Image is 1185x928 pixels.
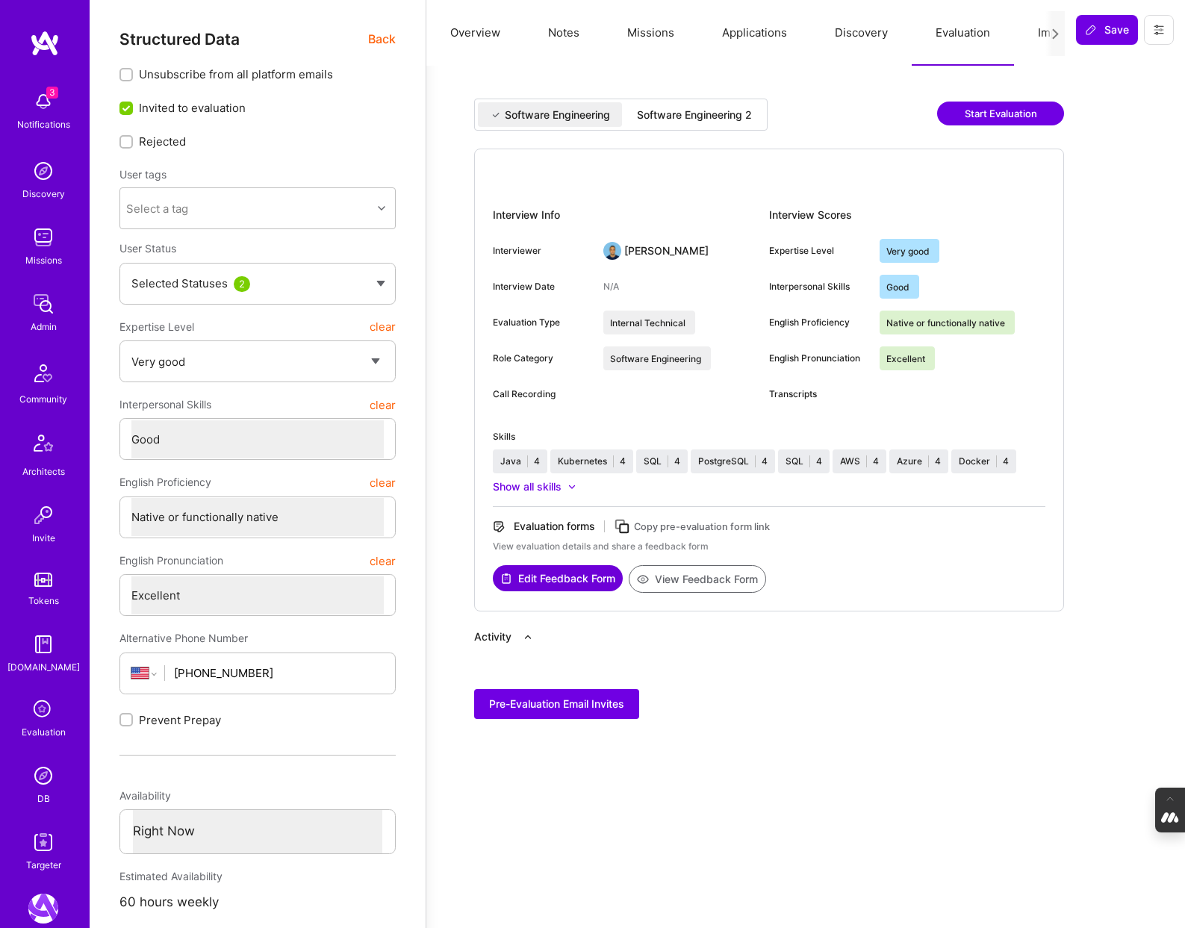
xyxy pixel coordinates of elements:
div: SQL [786,455,803,468]
div: Copy pre-evaluation form link [634,519,770,535]
div: Invite [32,530,55,546]
div: Call Recording [493,387,591,401]
span: Selected Statuses [131,276,228,290]
span: Rejected [139,134,186,149]
input: +1 (000) 000-0000 [174,654,384,692]
div: Interview Info [493,203,769,227]
button: Edit Feedback Form [493,565,623,591]
div: Skills [493,430,1045,443]
div: Docker [959,455,990,468]
div: Kubernetes [558,455,607,468]
div: Show all skills [493,479,562,494]
button: clear [370,314,396,340]
div: 4 [762,455,768,468]
button: clear [370,469,396,496]
div: Interview Scores [769,203,1045,227]
div: 4 [873,455,879,468]
div: 4 [620,455,626,468]
div: N/A [603,280,619,293]
span: English Pronunciation [119,547,223,574]
div: DB [37,791,50,806]
div: Interpersonal Skills [769,280,868,293]
span: 3 [46,87,58,99]
span: Interpersonal Skills [119,391,211,418]
div: Java [500,455,521,468]
div: Availability [119,782,396,809]
div: Missions [25,252,62,268]
div: Transcripts [769,387,868,401]
div: Evaluation [22,724,66,740]
label: User tags [119,167,167,181]
button: Pre-Evaluation Email Invites [474,689,639,719]
div: English Pronunciation [769,352,868,365]
i: icon Chevron [378,205,385,212]
div: Architects [22,464,65,479]
span: Pre-Evaluation Email Invites [489,697,624,711]
span: Save [1085,22,1129,37]
div: Community [19,391,67,407]
div: Select a tag [126,201,188,217]
div: Estimated Availability [119,863,396,890]
div: Interview Date [493,280,591,293]
div: Expertise Level [769,244,868,258]
i: icon Next [1050,28,1061,40]
div: Azure [897,455,922,468]
span: Prevent Prepay [139,712,221,728]
img: A.Team: Leading A.Team's Marketing & DemandGen [28,894,58,924]
button: Start Evaluation [937,102,1064,125]
img: Community [25,355,61,391]
i: icon Copy [614,518,631,535]
div: Notifications [17,116,70,132]
button: View Feedback Form [629,565,766,593]
div: Role Category [493,352,591,365]
span: User Status [119,242,176,255]
div: 4 [1003,455,1009,468]
img: User Avatar [603,242,621,260]
button: clear [370,391,396,418]
div: 4 [674,455,680,468]
div: 4 [534,455,540,468]
img: guide book [28,629,58,659]
div: 4 [935,455,941,468]
img: discovery [28,156,58,186]
div: Activity [474,629,511,644]
div: Discovery [22,186,65,202]
div: Targeter [26,857,61,873]
div: [DOMAIN_NAME] [7,659,80,675]
div: View evaluation details and share a feedback form [493,540,1045,553]
img: logo [30,30,60,57]
div: AWS [840,455,860,468]
div: Software Engineering [505,108,610,122]
img: Skill Targeter [28,827,58,857]
span: Invited to evaluation [139,100,246,116]
div: Evaluation Type [493,316,591,329]
div: 60 hours weekly [119,890,396,915]
div: 4 [816,455,822,468]
div: [PERSON_NAME] [624,243,709,258]
div: Evaluation forms [514,519,595,534]
div: SQL [644,455,662,468]
span: English Proficiency [119,469,211,496]
img: Architects [25,428,61,464]
span: Unsubscribe from all platform emails [139,66,333,82]
button: Save [1076,15,1138,45]
img: teamwork [28,222,58,252]
img: admin teamwork [28,289,58,319]
div: PostgreSQL [698,455,749,468]
div: English Proficiency [769,316,868,329]
div: 2 [234,276,250,292]
span: Back [368,30,396,49]
img: tokens [34,573,52,587]
a: A.Team: Leading A.Team's Marketing & DemandGen [25,894,62,924]
i: icon SelectionTeam [29,696,57,724]
div: Tokens [28,593,59,608]
span: Structured Data [119,30,240,49]
img: caret [376,281,385,287]
div: Admin [31,319,57,334]
span: Alternative Phone Number [119,632,248,644]
img: Admin Search [28,761,58,791]
span: Expertise Level [119,314,194,340]
button: clear [370,547,396,574]
div: Software Engineering 2 [637,108,752,122]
